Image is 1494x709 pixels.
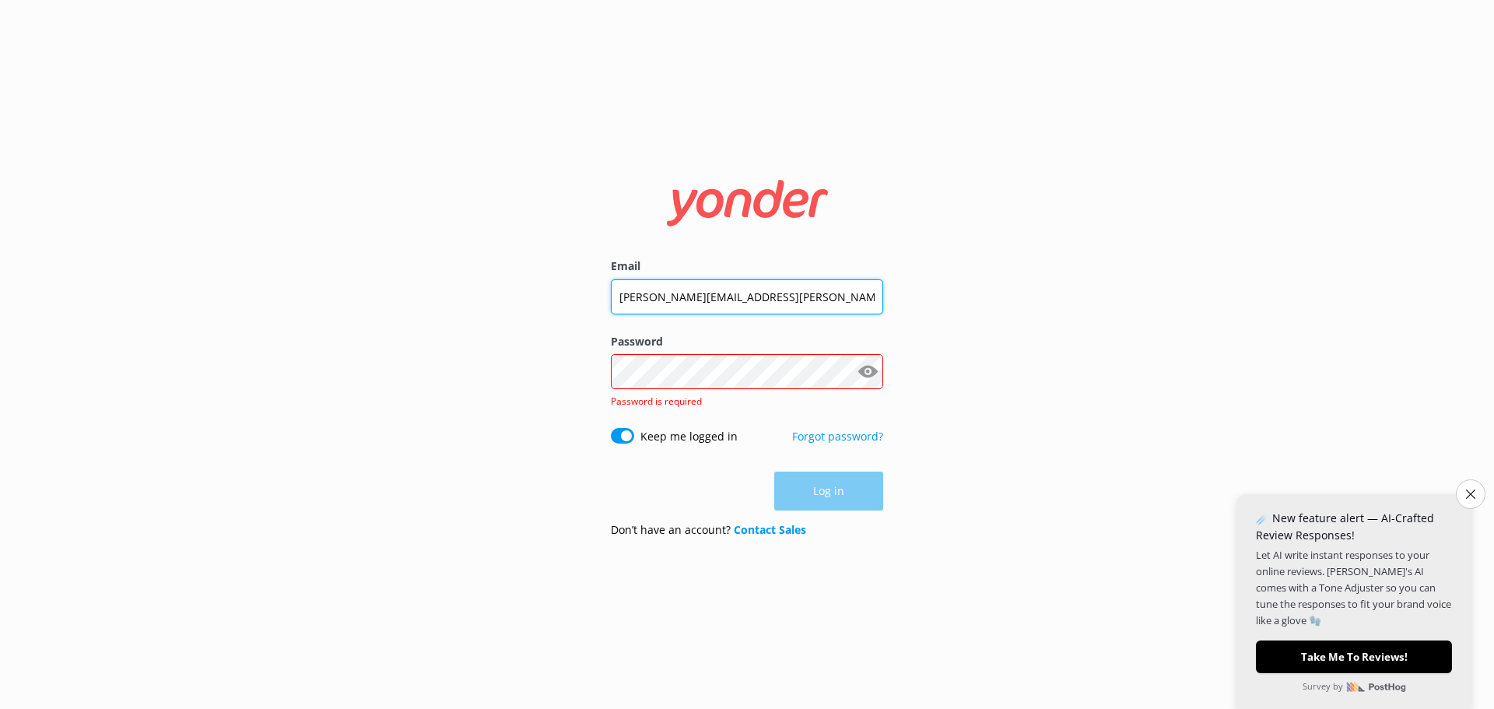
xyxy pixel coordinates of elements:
[611,521,806,539] p: Don’t have an account?
[792,429,883,444] a: Forgot password?
[611,279,883,314] input: user@emailaddress.com
[640,428,738,445] label: Keep me logged in
[852,356,883,388] button: Show password
[611,395,702,408] span: Password is required
[611,333,883,350] label: Password
[734,522,806,537] a: Contact Sales
[611,258,883,275] label: Email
